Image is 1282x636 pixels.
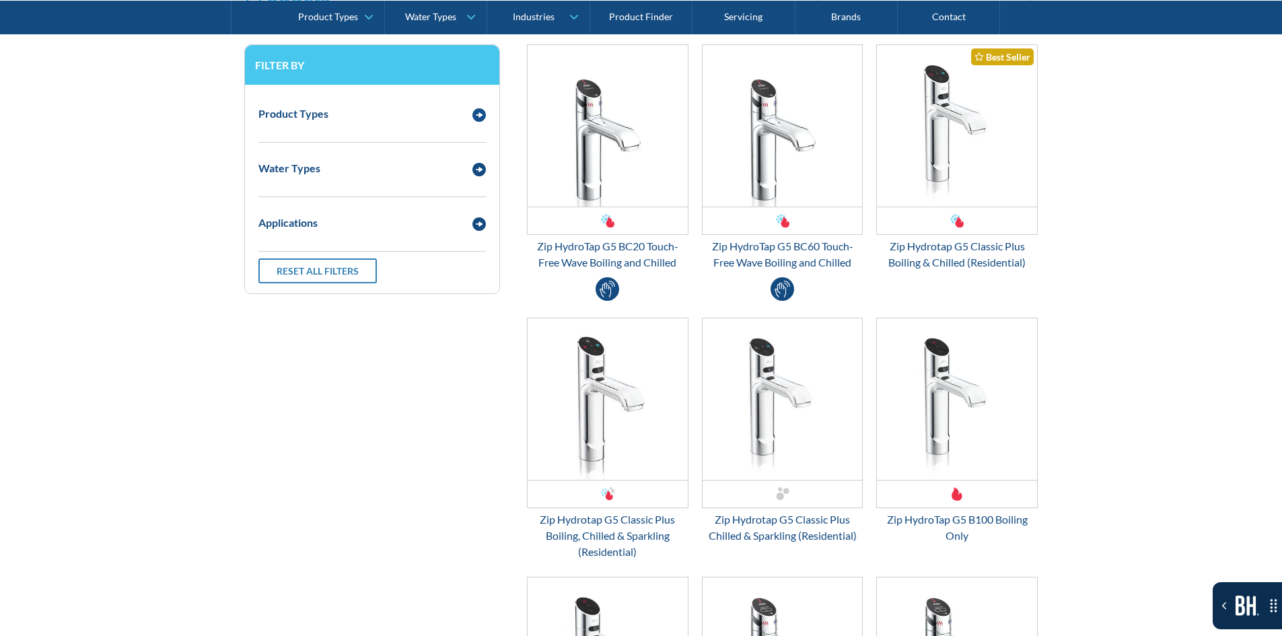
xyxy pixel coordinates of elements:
[527,238,688,271] div: Zip HydroTap G5 BC20 Touch-Free Wave Boiling and Chilled
[703,45,863,207] img: Zip HydroTap G5 BC60 Touch-Free Wave Boiling and Chilled
[405,11,456,22] div: Water Types
[971,48,1034,65] div: Best Seller
[298,11,358,22] div: Product Types
[703,318,863,480] img: Zip Hydrotap G5 Classic Plus Chilled & Sparkling (Residential)
[527,44,688,271] a: Zip HydroTap G5 BC20 Touch-Free Wave Boiling and ChilledZip HydroTap G5 BC20 Touch-Free Wave Boil...
[876,318,1038,544] a: Zip HydroTap G5 B100 Boiling OnlyZip HydroTap G5 B100 Boiling Only
[702,44,863,271] a: Zip HydroTap G5 BC60 Touch-Free Wave Boiling and ChilledZip HydroTap G5 BC60 Touch-Free Wave Boil...
[702,511,863,544] div: Zip Hydrotap G5 Classic Plus Chilled & Sparkling (Residential)
[702,238,863,271] div: Zip HydroTap G5 BC60 Touch-Free Wave Boiling and Chilled
[876,511,1038,544] div: Zip HydroTap G5 B100 Boiling Only
[877,318,1037,480] img: Zip HydroTap G5 B100 Boiling Only
[876,44,1038,271] a: Zip Hydrotap G5 Classic Plus Boiling & Chilled (Residential)Best SellerZip Hydrotap G5 Classic Pl...
[258,215,318,231] div: Applications
[258,258,377,283] a: Reset all filters
[528,318,688,480] img: Zip Hydrotap G5 Classic Plus Boiling, Chilled & Sparkling (Residential)
[258,106,328,122] div: Product Types
[527,511,688,560] div: Zip Hydrotap G5 Classic Plus Boiling, Chilled & Sparkling (Residential)
[702,318,863,544] a: Zip Hydrotap G5 Classic Plus Chilled & Sparkling (Residential)Zip Hydrotap G5 Classic Plus Chille...
[258,160,320,176] div: Water Types
[876,238,1038,271] div: Zip Hydrotap G5 Classic Plus Boiling & Chilled (Residential)
[528,45,688,207] img: Zip HydroTap G5 BC20 Touch-Free Wave Boiling and Chilled
[527,318,688,560] a: Zip Hydrotap G5 Classic Plus Boiling, Chilled & Sparkling (Residential)Zip Hydrotap G5 Classic Pl...
[877,45,1037,207] img: Zip Hydrotap G5 Classic Plus Boiling & Chilled (Residential)
[255,59,489,71] h3: Filter by
[513,11,555,22] div: Industries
